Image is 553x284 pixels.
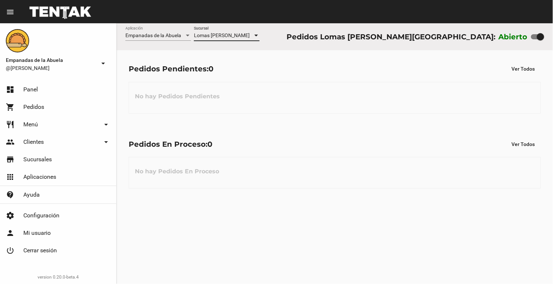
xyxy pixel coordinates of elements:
span: Cerrar sesión [23,247,57,254]
span: Aplicaciones [23,173,56,181]
mat-icon: arrow_drop_down [102,138,110,146]
h3: No hay Pedidos Pendientes [129,86,226,107]
mat-icon: contact_support [6,190,15,199]
mat-icon: shopping_cart [6,103,15,111]
mat-icon: arrow_drop_down [99,59,108,68]
span: Pedidos [23,103,44,111]
div: version 0.20.0-beta.4 [6,273,110,281]
mat-icon: settings [6,211,15,220]
span: Empanadas de la Abuela [125,32,181,38]
span: Clientes [23,138,44,146]
h3: No hay Pedidos En Proceso [129,161,225,182]
span: Ver Todos [512,66,535,72]
mat-icon: power_settings_new [6,246,15,255]
span: Menú [23,121,38,128]
button: Ver Todos [506,138,541,151]
span: Empanadas de la Abuela [6,56,96,64]
mat-icon: person [6,229,15,237]
div: Pedidos En Proceso: [129,138,213,150]
span: Panel [23,86,38,93]
button: Ver Todos [506,62,541,75]
span: @[PERSON_NAME] [6,64,96,72]
span: Ayuda [23,191,40,198]
mat-icon: restaurant [6,120,15,129]
mat-icon: dashboard [6,85,15,94]
mat-icon: people [6,138,15,146]
mat-icon: apps [6,173,15,181]
span: Lomas [PERSON_NAME] [194,32,250,38]
span: Ver Todos [512,141,535,147]
span: 0 [209,64,214,73]
div: Pedidos Pendientes: [129,63,214,75]
mat-icon: store [6,155,15,164]
div: Pedidos Lomas [PERSON_NAME][GEOGRAPHIC_DATA]: [287,31,495,43]
mat-icon: arrow_drop_down [102,120,110,129]
label: Abierto [499,31,528,43]
span: Sucursales [23,156,52,163]
mat-icon: menu [6,8,15,16]
span: 0 [207,140,213,149]
span: Configuración [23,212,59,219]
img: f0136945-ed32-4f7c-91e3-a375bc4bb2c5.png [6,29,29,52]
span: Mi usuario [23,229,51,237]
